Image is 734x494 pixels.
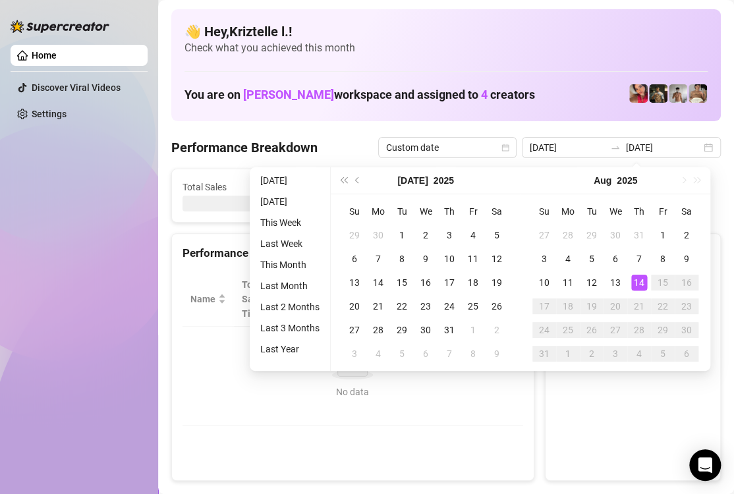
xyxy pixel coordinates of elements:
span: 4 [481,88,488,101]
input: Start date [530,140,605,155]
span: Custom date [386,138,509,157]
img: Aussieboy_jfree [689,84,707,103]
div: No data [196,385,510,399]
th: Sales / Hour [380,272,440,327]
span: calendar [501,144,509,151]
input: End date [626,140,701,155]
div: Performance by OnlyFans Creator [183,244,523,262]
span: Name [190,292,215,306]
img: Vanessa [629,84,648,103]
div: Sales by OnlyFans Creator [556,244,710,262]
span: Check what you achieved this month [184,41,708,55]
a: Settings [32,109,67,119]
span: swap-right [610,142,621,153]
span: Total Sales & Tips [242,277,286,321]
span: to [610,142,621,153]
span: [PERSON_NAME] [243,88,334,101]
th: Name [183,272,234,327]
h4: 👋 Hey, Kriztelle l. ! [184,22,708,41]
a: Discover Viral Videos [32,82,121,93]
div: Est. Hours Worked [312,285,362,314]
th: Chat Conversion [441,272,523,327]
img: Tony [649,84,667,103]
img: aussieboy_j [669,84,687,103]
h4: Performance Breakdown [171,138,318,157]
img: logo-BBDzfeDw.svg [11,20,109,33]
h1: You are on workspace and assigned to creators [184,88,535,102]
span: Active Chats [323,180,430,194]
span: Sales / Hour [387,285,422,314]
th: Total Sales & Tips [234,272,304,327]
span: Total Sales [183,180,290,194]
span: Messages Sent [463,180,570,194]
span: Chat Conversion [449,285,505,314]
a: Home [32,50,57,61]
div: Open Intercom Messenger [689,449,721,481]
